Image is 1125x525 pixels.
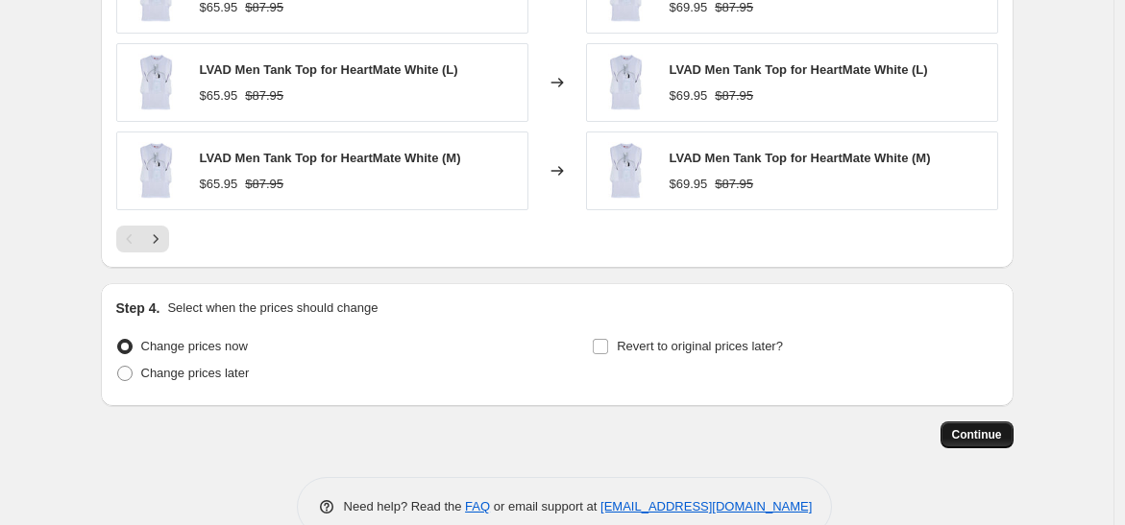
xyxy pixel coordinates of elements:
[344,499,466,513] span: Need help? Read the
[670,62,928,77] span: LVAD Men Tank Top for HeartMate White (L)
[600,499,812,513] a: [EMAIL_ADDRESS][DOMAIN_NAME]
[617,339,783,353] span: Revert to original prices later?
[941,421,1014,448] button: Continue
[200,86,238,106] div: $65.95
[116,298,160,318] h2: Step 4.
[597,54,654,111] img: LVAD-Men-Tank-Top-for-HeartMate-White_80x.jpg
[245,175,283,194] strike: $87.95
[597,142,654,200] img: LVAD-Men-Tank-Top-for-HeartMate-White_80x.jpg
[200,62,458,77] span: LVAD Men Tank Top for HeartMate White (L)
[245,86,283,106] strike: $87.95
[952,427,1002,442] span: Continue
[200,175,238,194] div: $65.95
[715,86,753,106] strike: $87.95
[127,142,184,200] img: LVAD-Men-Tank-Top-for-HeartMate-White_80x.jpg
[167,298,378,318] p: Select when the prices should change
[141,366,250,380] span: Change prices later
[200,151,461,165] span: LVAD Men Tank Top for HeartMate White (M)
[670,86,708,106] div: $69.95
[141,339,248,353] span: Change prices now
[715,175,753,194] strike: $87.95
[465,499,490,513] a: FAQ
[670,175,708,194] div: $69.95
[490,499,600,513] span: or email support at
[127,54,184,111] img: LVAD-Men-Tank-Top-for-HeartMate-White_80x.jpg
[142,226,169,252] button: Next
[116,226,169,252] nav: Pagination
[670,151,931,165] span: LVAD Men Tank Top for HeartMate White (M)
